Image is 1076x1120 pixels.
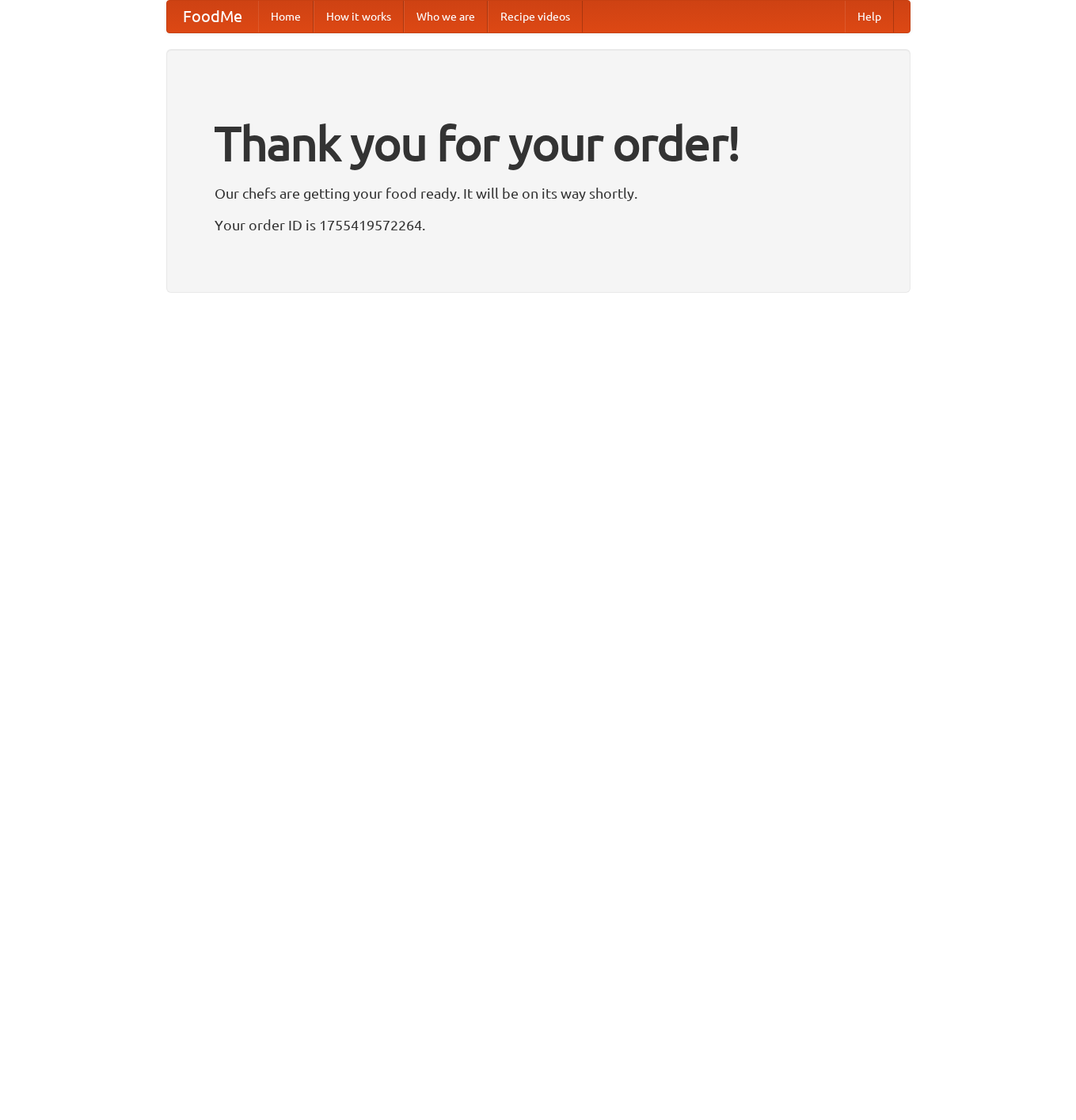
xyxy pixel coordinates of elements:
a: Who we are [404,1,488,32]
a: Recipe videos [488,1,583,32]
p: Your order ID is 1755419572264. [215,213,862,237]
p: Our chefs are getting your food ready. It will be on its way shortly. [215,181,862,205]
a: Home [258,1,314,32]
h1: Thank you for your order! [215,105,862,181]
a: Help [845,1,894,32]
a: How it works [314,1,404,32]
a: FoodMe [167,1,258,32]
